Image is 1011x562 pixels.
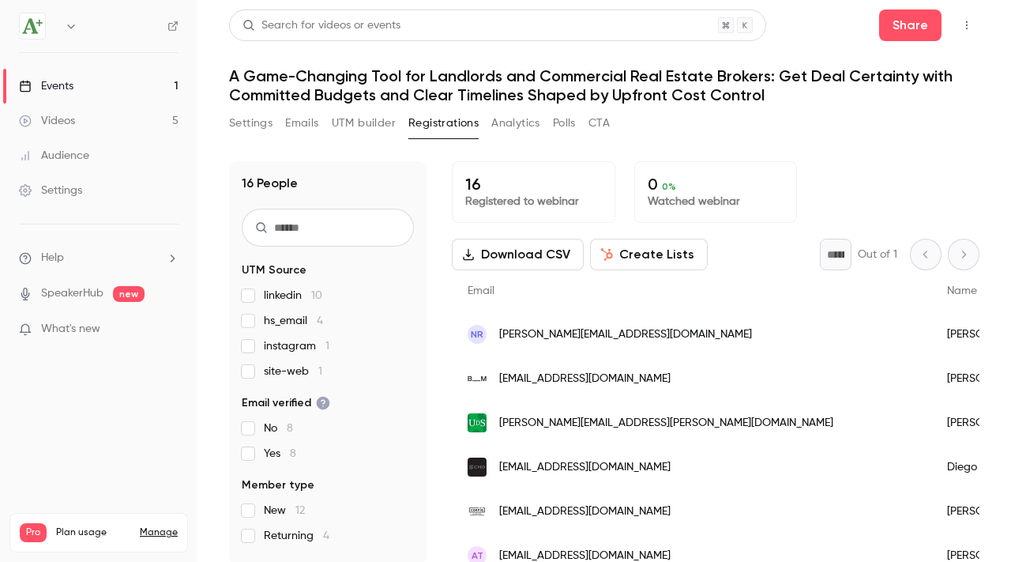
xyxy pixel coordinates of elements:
p: Registered to webinar [465,194,602,209]
span: Yes [264,446,296,462]
span: 1 [325,341,329,352]
span: hs_email [264,313,323,329]
div: Settings [19,183,82,198]
a: Manage [140,526,178,539]
button: Emails [285,111,318,136]
span: 1 [318,366,322,377]
span: linkedin [264,288,322,304]
span: 8 [287,423,293,434]
img: bemondo.ca [468,369,487,388]
span: 4 [323,530,329,541]
span: [EMAIL_ADDRESS][DOMAIN_NAME] [499,459,671,476]
button: CTA [588,111,610,136]
div: Videos [19,113,75,129]
span: 10 [311,290,322,301]
button: Create Lists [590,239,708,270]
button: Analytics [491,111,540,136]
button: Download CSV [452,239,584,270]
h1: A Game-Changing Tool for Landlords and Commercial Real Estate Brokers: Get Deal Certainty with Co... [229,66,979,104]
li: help-dropdown-opener [19,250,179,266]
p: Out of 1 [858,247,897,262]
span: new [113,286,145,302]
button: UTM builder [332,111,396,136]
span: Returning [264,528,329,544]
span: 12 [295,505,305,516]
p: Watched webinar [648,194,784,209]
button: Polls [553,111,576,136]
span: instagram [264,338,329,354]
span: NR [471,327,483,341]
span: New [264,503,305,519]
span: No [264,421,293,436]
div: Audience [19,148,89,164]
button: Registrations [408,111,479,136]
span: Email verified [242,395,330,411]
span: UTM Source [242,262,306,278]
span: Name [947,285,977,296]
span: [EMAIL_ADDRESS][DOMAIN_NAME] [499,371,671,387]
span: 0 % [662,181,676,192]
p: 0 [648,175,784,194]
span: Member type [242,477,314,493]
img: usherbrooke.ca [468,413,487,432]
span: What's new [41,321,100,338]
button: Share [879,9,941,41]
span: [EMAIL_ADDRESS][DOMAIN_NAME] [499,504,671,520]
span: Help [41,250,64,266]
p: 16 [465,175,602,194]
span: [PERSON_NAME][EMAIL_ADDRESS][PERSON_NAME][DOMAIN_NAME] [499,415,833,432]
button: Settings [229,111,272,136]
span: site-web [264,364,322,379]
span: 8 [290,448,296,459]
span: Plan usage [56,526,130,539]
div: Events [19,78,73,94]
img: corpiq.com [468,502,487,521]
div: Search for videos or events [242,17,400,34]
span: 4 [317,315,323,326]
a: SpeakerHub [41,285,103,302]
span: Pro [20,523,47,542]
h1: 16 People [242,174,298,193]
img: creo-solutions.ca [468,458,487,477]
span: [PERSON_NAME][EMAIL_ADDRESS][DOMAIN_NAME] [499,326,752,343]
iframe: Noticeable Trigger [160,322,179,337]
span: Email [468,285,494,296]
